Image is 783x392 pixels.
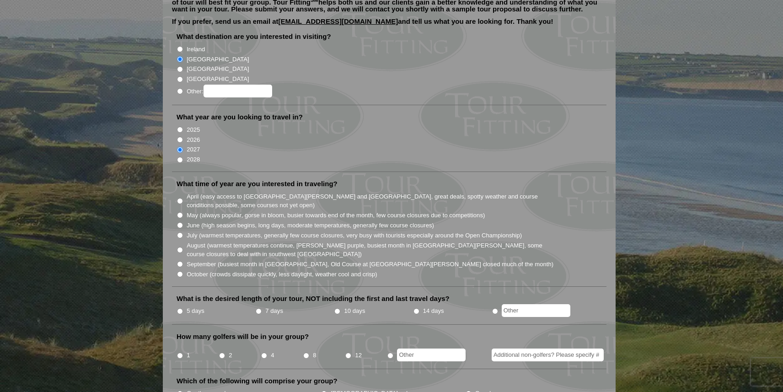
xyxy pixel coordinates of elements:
label: 2028 [187,155,200,164]
label: [GEOGRAPHIC_DATA] [187,55,249,64]
p: If you prefer, send us an email at and tell us what you are looking for. Thank you! [172,18,606,32]
label: How many golfers will be in your group? [177,332,309,341]
label: Which of the following will comprise your group? [177,376,338,386]
a: [EMAIL_ADDRESS][DOMAIN_NAME] [279,17,398,25]
label: 2 [229,351,232,360]
label: [GEOGRAPHIC_DATA] [187,64,249,74]
input: Additional non-golfers? Please specify # [492,349,604,361]
label: 12 [355,351,362,360]
label: July (warmest temperatures, generally few course closures, very busy with tourists especially aro... [187,231,522,240]
label: What year are you looking to travel in? [177,113,303,122]
label: 2025 [187,125,200,134]
label: 4 [271,351,274,360]
label: 8 [313,351,316,360]
label: 7 days [265,306,283,316]
label: 2027 [187,145,200,154]
label: April (easy access to [GEOGRAPHIC_DATA][PERSON_NAME] and [GEOGRAPHIC_DATA], great deals, spotty w... [187,192,554,210]
label: [GEOGRAPHIC_DATA] [187,75,249,84]
label: Other: [187,85,272,97]
input: Other [397,349,466,361]
label: September (busiest month in [GEOGRAPHIC_DATA], Old Course at [GEOGRAPHIC_DATA][PERSON_NAME] close... [187,260,553,269]
label: What time of year are you interested in traveling? [177,179,338,188]
input: Other: [204,85,272,97]
label: What is the desired length of your tour, NOT including the first and last travel days? [177,294,450,303]
label: August (warmest temperatures continue, [PERSON_NAME] purple, busiest month in [GEOGRAPHIC_DATA][P... [187,241,554,259]
label: What destination are you interested in visiting? [177,32,331,41]
label: 1 [187,351,190,360]
label: May (always popular, gorse in bloom, busier towards end of the month, few course closures due to ... [187,211,485,220]
label: 5 days [187,306,204,316]
label: June (high season begins, long days, moderate temperatures, generally few course closures) [187,221,434,230]
input: Other [502,304,570,317]
label: 2026 [187,135,200,145]
label: Ireland [187,45,205,54]
label: 14 days [423,306,444,316]
label: 10 days [344,306,365,316]
label: October (crowds dissipate quickly, less daylight, weather cool and crisp) [187,270,377,279]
